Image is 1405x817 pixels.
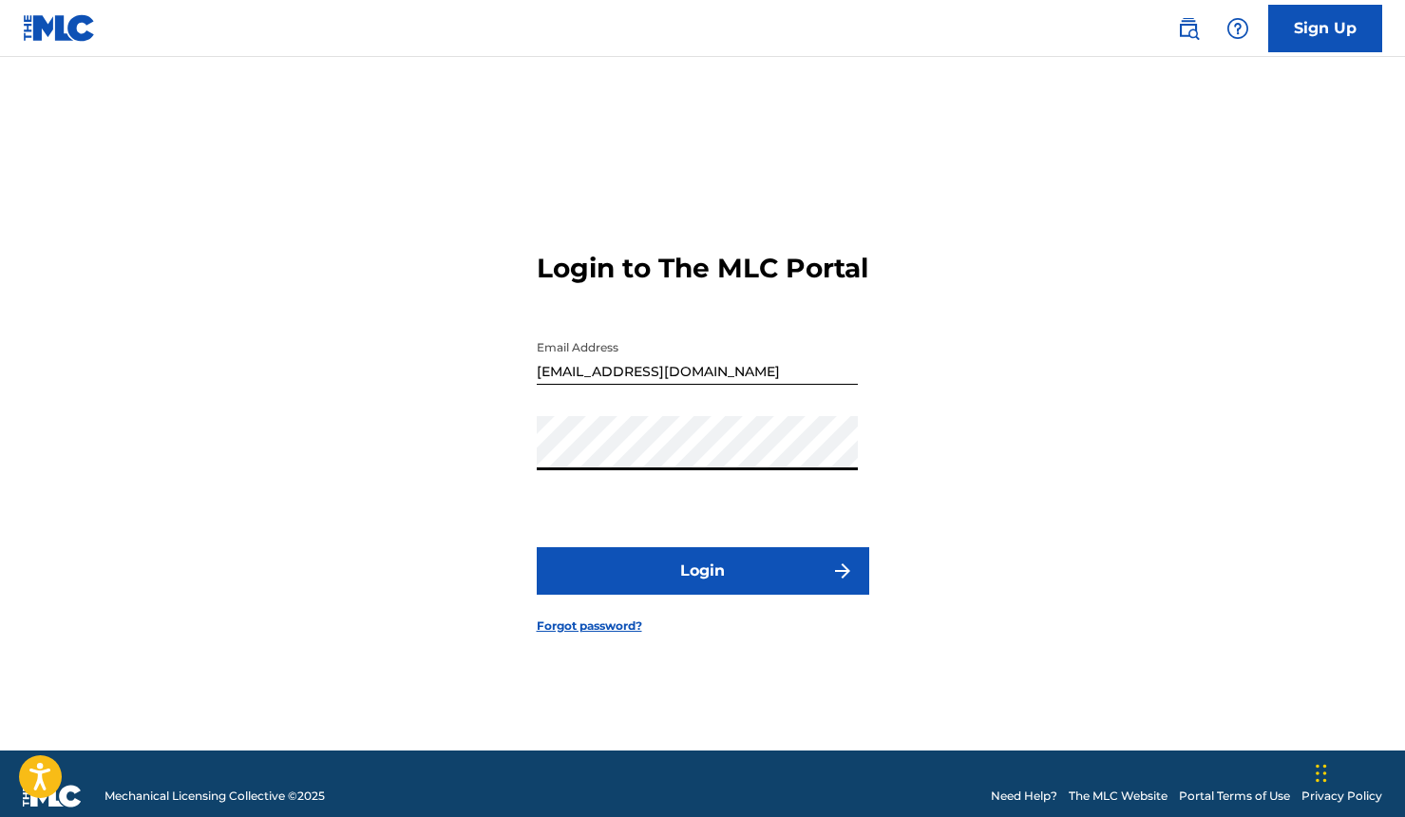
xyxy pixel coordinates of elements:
[1069,788,1168,805] a: The MLC Website
[1310,726,1405,817] iframe: Chat Widget
[991,788,1057,805] a: Need Help?
[1219,9,1257,47] div: Help
[1226,17,1249,40] img: help
[104,788,325,805] span: Mechanical Licensing Collective © 2025
[1177,17,1200,40] img: search
[1316,745,1327,802] div: Przeciągnij
[1310,726,1405,817] div: Widżet czatu
[537,617,642,635] a: Forgot password?
[23,785,82,807] img: logo
[1179,788,1290,805] a: Portal Terms of Use
[537,547,869,595] button: Login
[537,252,868,285] h3: Login to The MLC Portal
[23,14,96,42] img: MLC Logo
[1301,788,1382,805] a: Privacy Policy
[831,560,854,582] img: f7272a7cc735f4ea7f67.svg
[1268,5,1382,52] a: Sign Up
[1169,9,1207,47] a: Public Search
